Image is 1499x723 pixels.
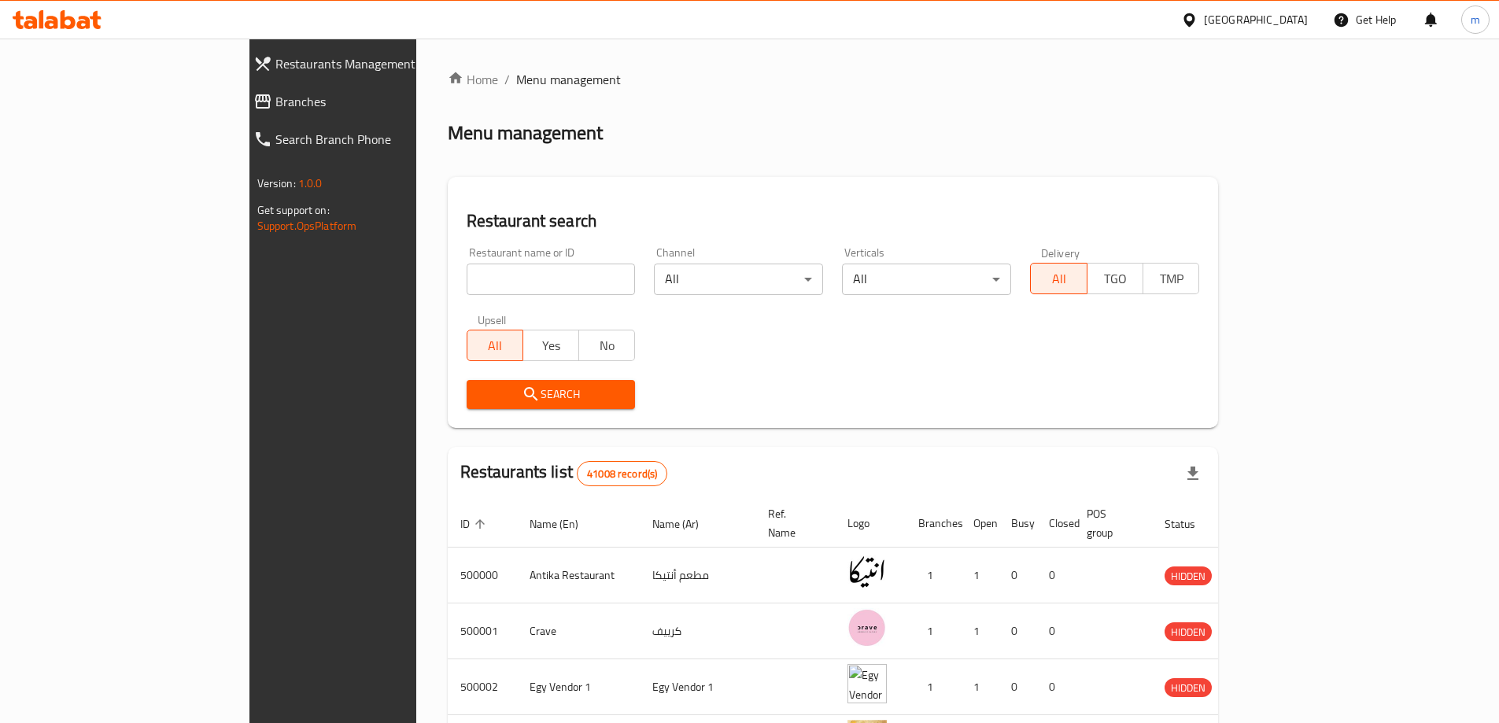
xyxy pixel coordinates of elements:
td: Egy Vendor 1 [517,659,640,715]
div: Export file [1174,455,1212,492]
span: 41008 record(s) [578,467,666,481]
td: 0 [999,659,1036,715]
div: [GEOGRAPHIC_DATA] [1204,11,1308,28]
td: 0 [1036,548,1074,603]
span: Menu management [516,70,621,89]
td: 1 [906,603,961,659]
label: Upsell [478,314,507,325]
th: Logo [835,500,906,548]
button: All [1030,263,1087,294]
td: مطعم أنتيكا [640,548,755,603]
img: Antika Restaurant [847,552,887,592]
th: Busy [999,500,1036,548]
span: Yes [530,334,573,357]
button: No [578,330,635,361]
span: All [1037,267,1080,290]
span: Name (Ar) [652,515,719,533]
h2: Restaurants list [460,460,668,486]
div: All [842,264,1011,295]
span: Status [1165,515,1216,533]
td: Egy Vendor 1 [640,659,755,715]
nav: breadcrumb [448,70,1219,89]
td: 1 [906,548,961,603]
span: TGO [1094,267,1137,290]
td: كرييف [640,603,755,659]
th: Branches [906,500,961,548]
a: Support.OpsPlatform [257,216,357,236]
td: 0 [999,603,1036,659]
button: TMP [1143,263,1199,294]
th: Closed [1036,500,1074,548]
div: All [654,264,823,295]
span: Branches [275,92,487,111]
span: All [474,334,517,357]
div: HIDDEN [1165,622,1212,641]
img: Egy Vendor 1 [847,664,887,703]
div: Total records count [577,461,667,486]
th: Open [961,500,999,548]
label: Delivery [1041,247,1080,258]
a: Restaurants Management [241,45,500,83]
span: Search [479,385,623,404]
h2: Restaurant search [467,209,1200,233]
span: No [585,334,629,357]
td: 0 [999,548,1036,603]
a: Search Branch Phone [241,120,500,158]
h2: Menu management [448,120,603,146]
span: HIDDEN [1165,679,1212,697]
button: Yes [522,330,579,361]
input: Search for restaurant name or ID.. [467,264,636,295]
button: All [467,330,523,361]
span: Name (En) [530,515,599,533]
span: HIDDEN [1165,567,1212,585]
span: Version: [257,173,296,194]
li: / [504,70,510,89]
button: TGO [1087,263,1143,294]
span: m [1471,11,1480,28]
span: 1.0.0 [298,173,323,194]
span: POS group [1087,504,1133,542]
span: Ref. Name [768,504,816,542]
span: HIDDEN [1165,623,1212,641]
td: 1 [906,659,961,715]
td: 1 [961,659,999,715]
td: Antika Restaurant [517,548,640,603]
td: 0 [1036,659,1074,715]
button: Search [467,380,636,409]
span: Get support on: [257,200,330,220]
td: 1 [961,548,999,603]
div: HIDDEN [1165,678,1212,697]
span: ID [460,515,490,533]
td: Crave [517,603,640,659]
span: Restaurants Management [275,54,487,73]
a: Branches [241,83,500,120]
img: Crave [847,608,887,647]
span: TMP [1150,267,1193,290]
td: 1 [961,603,999,659]
span: Search Branch Phone [275,130,487,149]
td: 0 [1036,603,1074,659]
